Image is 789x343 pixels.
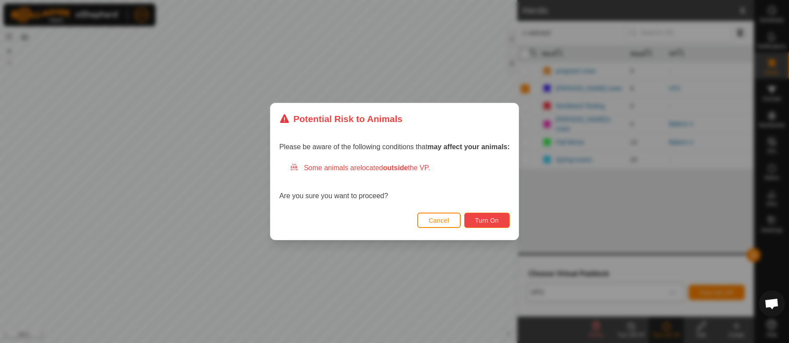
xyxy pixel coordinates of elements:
strong: may affect your animals: [427,143,510,150]
div: Open chat [759,290,785,317]
span: Turn On [475,217,499,224]
button: Cancel [417,213,461,228]
div: Potential Risk to Animals [279,112,402,126]
span: Please be aware of the following conditions that [279,143,510,150]
span: located the VP. [360,164,430,171]
button: Turn On [464,213,510,228]
div: Some animals are [290,163,510,173]
span: Cancel [429,217,449,224]
strong: outside [383,164,408,171]
div: Are you sure you want to proceed? [279,163,510,201]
